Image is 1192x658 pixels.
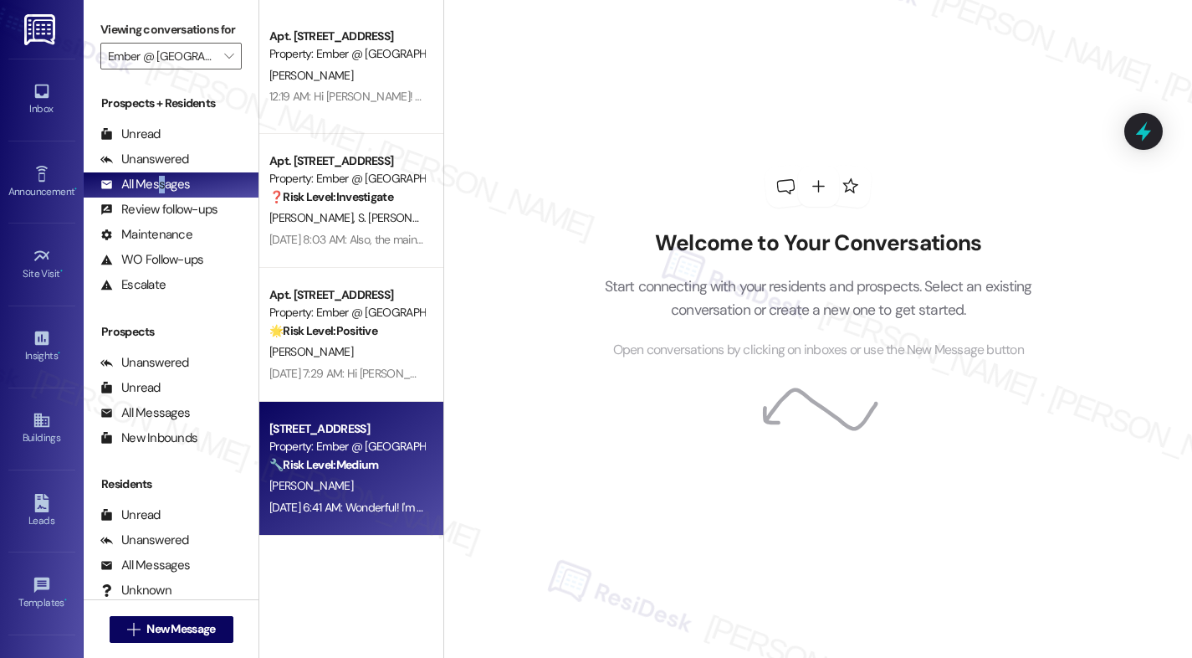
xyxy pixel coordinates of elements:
span: • [60,265,63,277]
strong: ❓ Risk Level: Investigate [269,189,393,204]
div: Property: Ember @ [GEOGRAPHIC_DATA] [269,438,424,455]
span: [PERSON_NAME] [269,344,353,359]
a: Insights • [8,324,75,369]
a: Templates • [8,571,75,616]
img: ResiDesk Logo [24,14,59,45]
div: Unread [100,506,161,524]
div: Unanswered [100,151,189,168]
span: [PERSON_NAME] [269,210,358,225]
div: Unread [100,126,161,143]
div: [DATE] 8:03 AM: Also, the maintenance team is currently working on Building 5 as part of the Buil... [269,232,861,247]
span: • [58,347,60,359]
div: Property: Ember @ [GEOGRAPHIC_DATA] [269,45,424,63]
strong: 🌟 Risk Level: Positive [269,323,377,338]
a: Site Visit • [8,242,75,287]
a: Buildings [8,406,75,451]
div: Apt. [STREET_ADDRESS] [269,152,424,170]
span: • [74,183,77,195]
span: [PERSON_NAME] [269,478,353,493]
span: New Message [146,620,215,638]
i:  [224,49,233,63]
h2: Welcome to Your Conversations [579,230,1057,257]
div: All Messages [100,557,190,574]
div: WO Follow-ups [100,251,203,269]
label: Viewing conversations for [100,17,242,43]
div: All Messages [100,176,190,193]
div: Prospects [84,323,258,341]
div: Review follow-ups [100,201,217,218]
div: Residents [84,476,258,493]
p: Start connecting with your residents and prospects. Select an existing conversation or create a n... [579,275,1057,322]
input: All communities [108,43,215,69]
div: Apt. [STREET_ADDRESS] [269,28,424,45]
div: [DATE] 6:41 AM: Wonderful! I'm glad you were able to connect with the on-site team! Let me know i... [269,500,954,515]
div: Unanswered [100,354,189,372]
div: Property: Ember @ [GEOGRAPHIC_DATA] [269,304,424,321]
div: [STREET_ADDRESS] [269,420,424,438]
div: Apt. [STREET_ADDRESS] [269,286,424,304]
a: Inbox [8,77,75,122]
div: Unknown [100,582,171,599]
span: S. [PERSON_NAME] [358,210,453,225]
div: Property: Ember @ [GEOGRAPHIC_DATA] [269,170,424,188]
div: Maintenance [100,226,192,244]
strong: 🔧 Risk Level: Medium [269,457,378,472]
div: Prospects + Residents [84,95,258,112]
div: All Messages [100,404,190,422]
div: New Inbounds [100,429,197,447]
a: Leads [8,489,75,534]
span: • [64,594,67,606]
div: Unread [100,379,161,397]
button: New Message [110,616,233,643]
span: Open conversations by clicking on inboxes or use the New Message button [613,340,1024,361]
div: Escalate [100,276,166,294]
span: [PERSON_NAME] [269,68,353,83]
div: Unanswered [100,532,189,549]
i:  [127,623,140,636]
